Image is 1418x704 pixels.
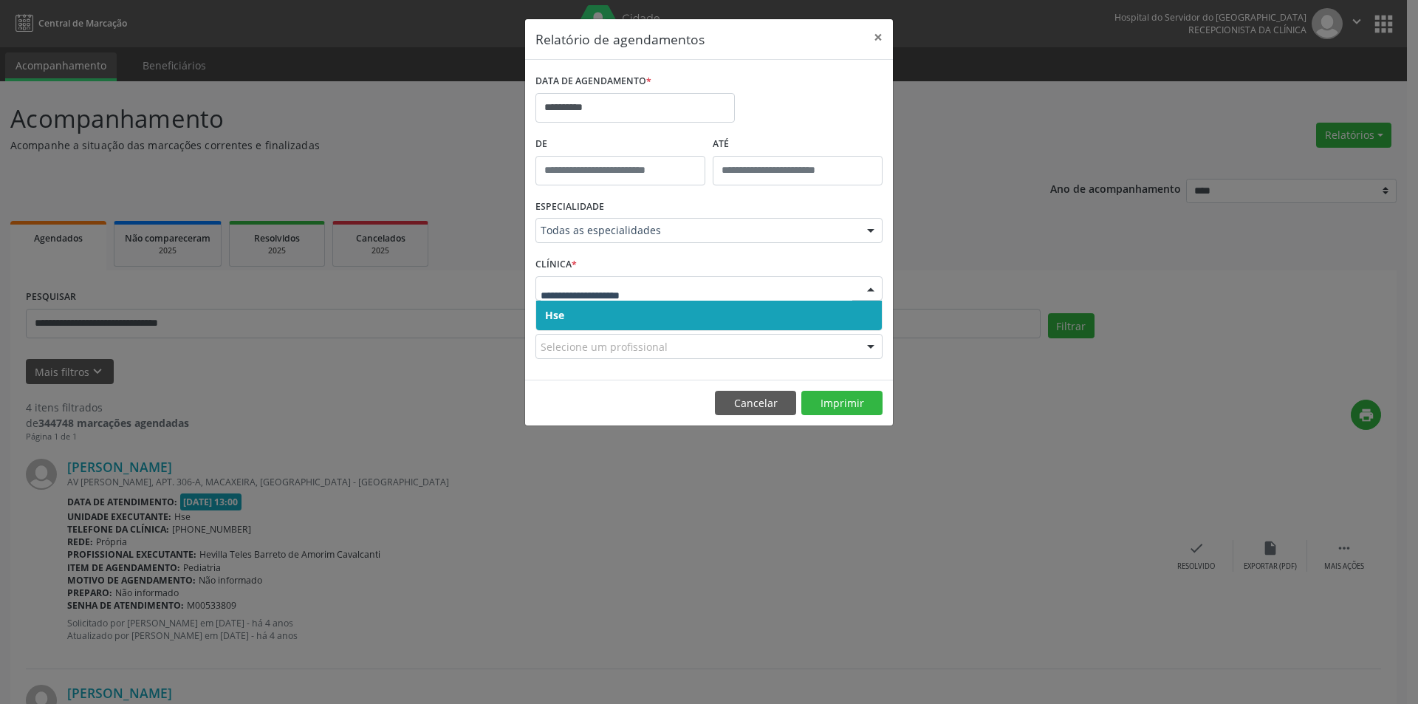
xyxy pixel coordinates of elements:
button: Cancelar [715,391,796,416]
button: Close [863,19,893,55]
label: ATÉ [713,133,883,156]
h5: Relatório de agendamentos [535,30,705,49]
span: Hse [545,308,564,322]
label: CLÍNICA [535,253,577,276]
label: ESPECIALIDADE [535,196,604,219]
span: Selecione um profissional [541,339,668,355]
label: DATA DE AGENDAMENTO [535,70,651,93]
label: De [535,133,705,156]
span: Todas as especialidades [541,223,852,238]
button: Imprimir [801,391,883,416]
